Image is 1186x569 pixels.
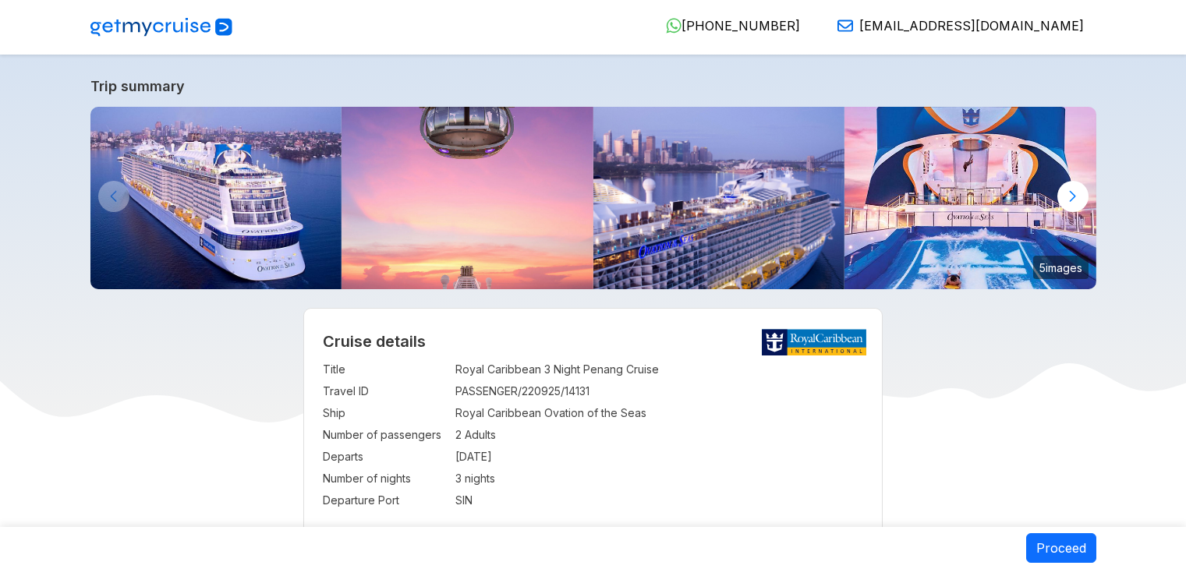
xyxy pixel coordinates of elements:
img: north-star-sunset-ovation-of-the-seas.jpg [342,107,593,289]
td: Number of nights [323,468,448,489]
td: : [448,446,455,468]
td: 3 nights [455,468,863,489]
span: [EMAIL_ADDRESS][DOMAIN_NAME] [859,18,1084,34]
span: [PHONE_NUMBER] [682,18,800,34]
img: ovation-of-the-seas-departing-from-sydney.jpg [593,107,845,289]
td: : [448,402,455,424]
img: Email [837,18,853,34]
td: SIN [455,489,863,511]
button: Proceed [1026,533,1096,563]
img: ovation-exterior-back-aerial-sunset-port-ship.jpg [90,107,342,289]
small: 5 images [1033,256,1089,279]
img: WhatsApp [666,18,682,34]
td: Ship [323,402,448,424]
td: Travel ID [323,380,448,402]
td: : [448,380,455,402]
a: [EMAIL_ADDRESS][DOMAIN_NAME] [825,18,1084,34]
td: Title [323,359,448,380]
h2: Cruise details [323,332,863,351]
img: ovation-of-the-seas-flowrider-sunset.jpg [844,107,1096,289]
td: Departure Port [323,489,448,511]
td: : [448,468,455,489]
a: [PHONE_NUMBER] [653,18,800,34]
a: Trip summary [90,78,1096,94]
td: Number of passengers [323,424,448,446]
td: : [448,359,455,380]
td: 2 Adults [455,424,863,446]
td: Royal Caribbean Ovation of the Seas [455,402,863,424]
td: Royal Caribbean 3 Night Penang Cruise [455,359,863,380]
td: [DATE] [455,446,863,468]
td: : [448,424,455,446]
td: PASSENGER/220925/14131 [455,380,863,402]
td: : [448,489,455,511]
td: Departs [323,446,448,468]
